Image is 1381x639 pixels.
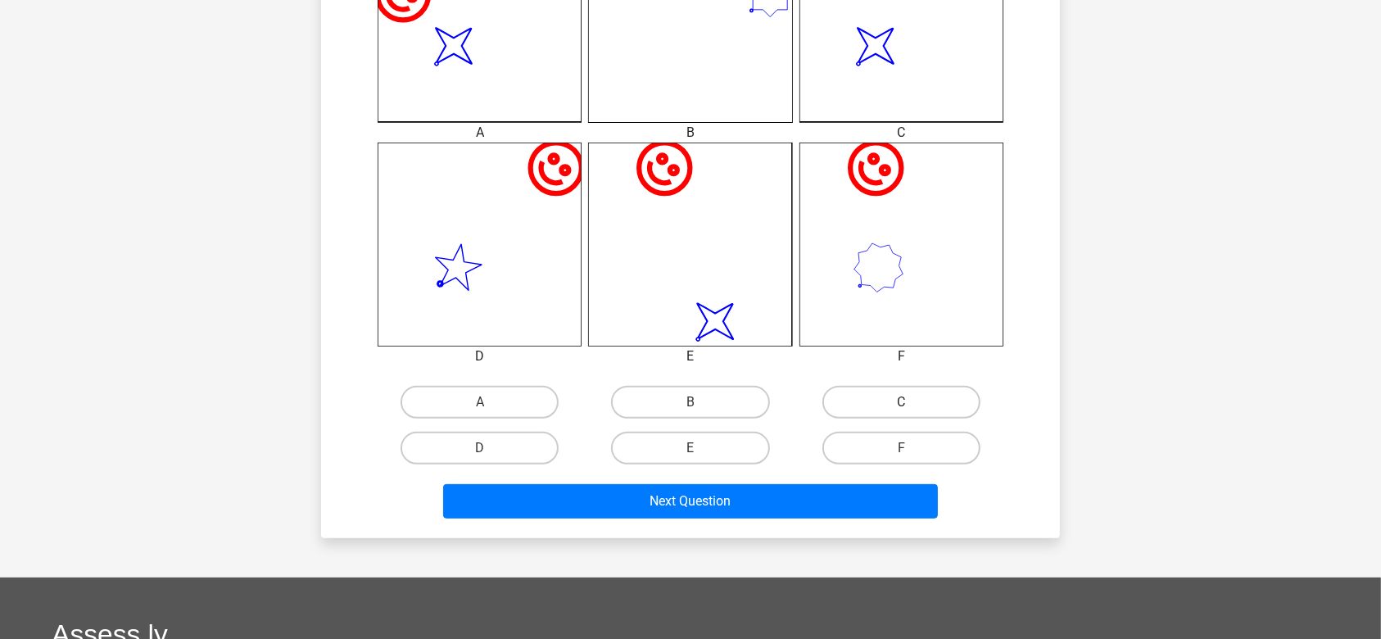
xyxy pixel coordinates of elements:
label: F [822,432,980,465]
label: B [611,386,769,419]
label: C [822,386,980,419]
label: E [611,432,769,465]
div: B [576,123,804,143]
label: D [401,432,559,465]
label: A [401,386,559,419]
div: D [365,347,594,366]
div: A [365,123,594,143]
div: E [576,347,804,366]
button: Next Question [443,484,939,519]
div: F [787,347,1016,366]
div: C [787,123,1016,143]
